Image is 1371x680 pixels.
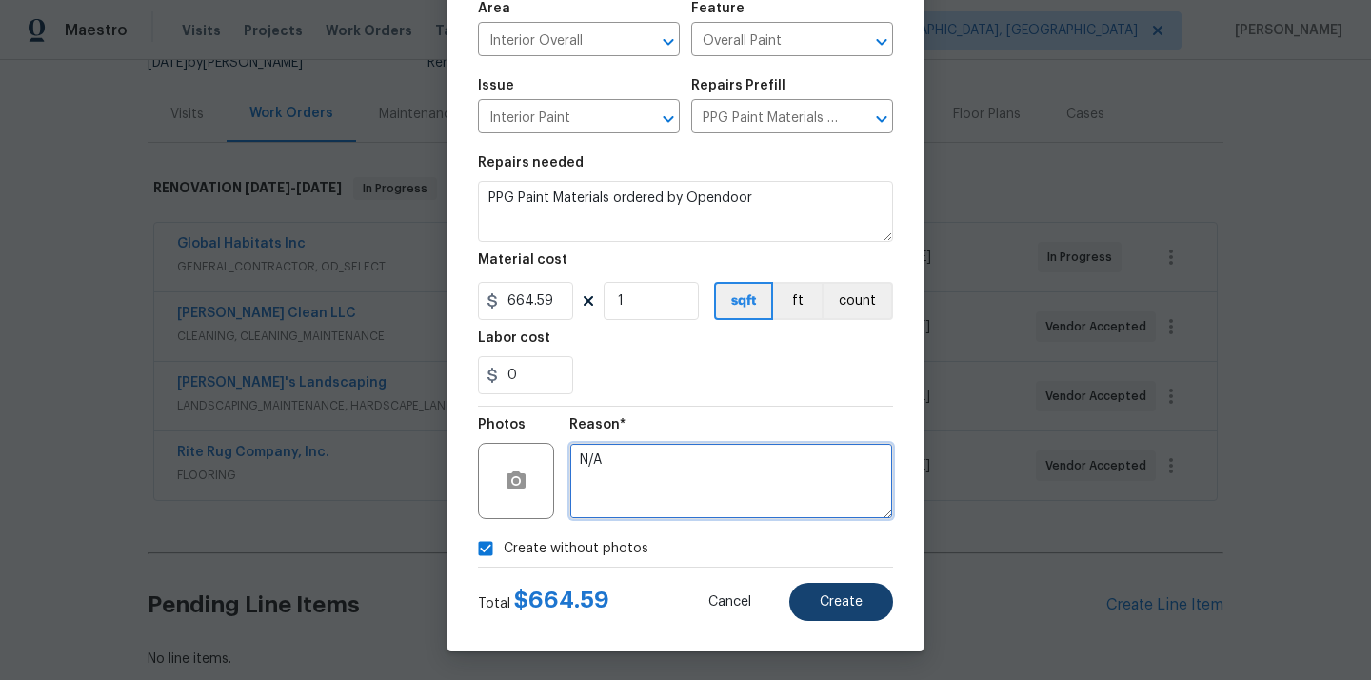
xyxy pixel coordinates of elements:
[478,418,526,431] h5: Photos
[691,79,785,92] h5: Repairs Prefill
[655,106,682,132] button: Open
[569,443,893,519] textarea: N/A
[773,282,822,320] button: ft
[868,106,895,132] button: Open
[820,595,863,610] span: Create
[478,590,609,613] div: Total
[504,539,648,559] span: Create without photos
[789,583,893,621] button: Create
[478,181,893,242] textarea: PPG Paint Materials ordered by Opendoor
[655,29,682,55] button: Open
[478,331,550,345] h5: Labor cost
[822,282,893,320] button: count
[478,2,510,15] h5: Area
[691,2,745,15] h5: Feature
[868,29,895,55] button: Open
[714,282,773,320] button: sqft
[514,589,609,611] span: $ 664.59
[569,418,626,431] h5: Reason*
[478,156,584,170] h5: Repairs needed
[478,253,567,267] h5: Material cost
[478,79,514,92] h5: Issue
[708,595,751,610] span: Cancel
[678,583,782,621] button: Cancel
